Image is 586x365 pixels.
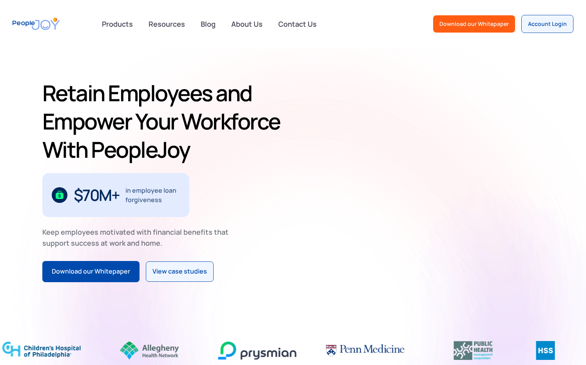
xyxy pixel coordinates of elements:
[521,15,573,33] a: Account Login
[42,79,290,164] h1: Retain Employees and Empower Your Workforce With PeopleJoy
[196,15,220,33] a: Blog
[125,186,180,204] div: in employee loan forgiveness
[144,15,190,33] a: Resources
[42,261,140,282] a: Download our Whitepaper
[433,15,515,33] a: Download our Whitepaper
[42,173,189,217] div: 1 / 3
[52,266,130,277] div: Download our Whitepaper
[152,266,207,277] div: View case studies
[42,226,235,248] div: Keep employees motivated with financial benefits that support success at work and home.
[274,15,321,33] a: Contact Us
[97,16,138,32] div: Products
[528,20,567,28] div: Account Login
[74,189,120,201] div: $70M+
[13,13,60,35] a: home
[146,261,214,282] a: View case studies
[227,15,267,33] a: About Us
[439,20,509,28] div: Download our Whitepaper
